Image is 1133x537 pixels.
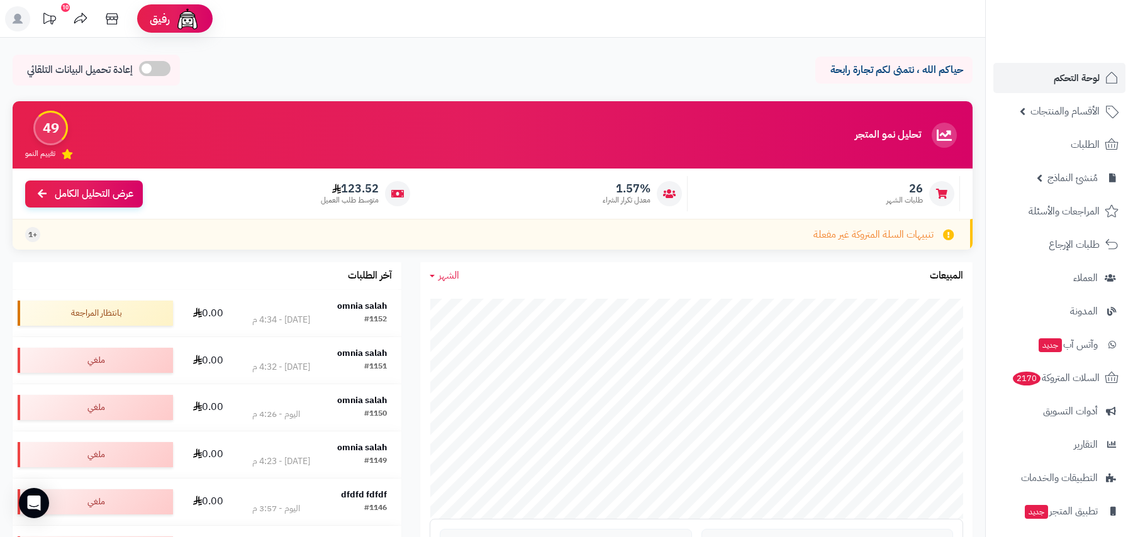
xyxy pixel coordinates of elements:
[603,182,650,196] span: 1.57%
[993,463,1125,493] a: التطبيقات والخدمات
[178,290,238,336] td: 0.00
[337,441,387,454] strong: omnia salah
[1039,338,1062,352] span: جديد
[321,182,379,196] span: 123.52
[337,394,387,407] strong: omnia salah
[1047,169,1098,187] span: مُنشئ النماذج
[55,187,133,201] span: عرض التحليل الكامل
[252,408,300,421] div: اليوم - 4:26 م
[364,502,387,515] div: #1146
[1029,202,1100,220] span: المراجعات والأسئلة
[430,268,459,283] a: الشهر
[1073,269,1098,287] span: العملاء
[18,348,173,373] div: ملغي
[337,346,387,360] strong: omnia salah
[855,130,921,141] h3: تحليل نمو المتجر
[348,270,392,282] h3: آخر الطلبات
[364,314,387,326] div: #1152
[886,195,923,206] span: طلبات الشهر
[930,270,963,282] h3: المبيعات
[993,396,1125,426] a: أدوات التسويق
[813,228,934,242] span: تنبيهات السلة المتروكة غير مفعلة
[252,502,300,515] div: اليوم - 3:57 م
[364,408,387,421] div: #1150
[25,180,143,208] a: عرض التحليل الكامل
[993,263,1125,293] a: العملاء
[1024,502,1098,520] span: تطبيق المتجر
[364,455,387,468] div: #1149
[178,384,238,431] td: 0.00
[1074,436,1098,453] span: التقارير
[33,6,65,35] a: تحديثات المنصة
[993,329,1125,360] a: وآتس آبجديد
[61,3,70,12] div: 10
[341,488,387,501] strong: dfdfd fdfdf
[252,361,310,374] div: [DATE] - 4:32 م
[993,496,1125,526] a: تطبيق المتجرجديد
[321,195,379,206] span: متوسط طلب العميل
[364,361,387,374] div: #1151
[1043,402,1098,420] span: أدوات التسويق
[1021,469,1098,487] span: التطبيقات والخدمات
[1054,69,1100,87] span: لوحة التحكم
[438,268,459,283] span: الشهر
[825,63,963,77] p: حياكم الله ، نتمنى لكم تجارة رابحة
[1037,336,1098,353] span: وآتس آب
[993,230,1125,260] a: طلبات الإرجاع
[178,479,238,525] td: 0.00
[178,337,238,384] td: 0.00
[18,395,173,420] div: ملغي
[993,429,1125,460] a: التقارير
[993,296,1125,326] a: المدونة
[27,63,133,77] span: إعادة تحميل البيانات التلقائي
[175,6,200,31] img: ai-face.png
[886,182,923,196] span: 26
[252,455,310,468] div: [DATE] - 4:23 م
[1012,369,1100,387] span: السلات المتروكة
[252,314,310,326] div: [DATE] - 4:34 م
[603,195,650,206] span: معدل تكرار الشراء
[28,230,37,240] span: +1
[18,442,173,467] div: ملغي
[993,130,1125,160] a: الطلبات
[25,148,55,159] span: تقييم النمو
[1070,302,1098,320] span: المدونة
[1012,371,1042,385] span: 2170
[1025,505,1048,519] span: جديد
[993,363,1125,393] a: السلات المتروكة2170
[18,301,173,326] div: بانتظار المراجعة
[150,11,170,26] span: رفيق
[1047,9,1121,36] img: logo-2.png
[993,196,1125,226] a: المراجعات والأسئلة
[178,431,238,478] td: 0.00
[19,488,49,518] div: Open Intercom Messenger
[993,63,1125,93] a: لوحة التحكم
[1049,236,1100,253] span: طلبات الإرجاع
[1030,102,1100,120] span: الأقسام والمنتجات
[18,489,173,514] div: ملغي
[1071,136,1100,153] span: الطلبات
[337,299,387,313] strong: omnia salah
